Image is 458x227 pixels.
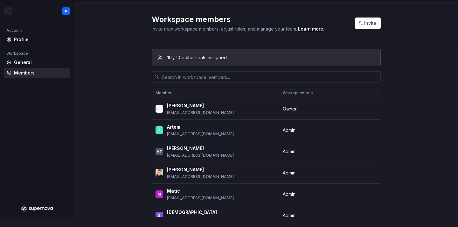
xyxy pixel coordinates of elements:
p: [DEMOGRAPHIC_DATA] [167,209,217,216]
div: Workspace [4,50,31,57]
p: [EMAIL_ADDRESS][DOMAIN_NAME] [167,195,234,201]
div: M [158,191,161,197]
p: [PERSON_NAME] [167,103,204,109]
a: Profile [4,34,70,45]
a: Members [4,68,70,78]
div: HT [157,148,162,155]
p: [EMAIL_ADDRESS][DOMAIN_NAME] [167,131,234,137]
span: Invite [364,20,377,26]
div: Members [14,70,67,76]
p: [EMAIL_ADDRESS][DOMAIN_NAME] [167,174,234,179]
th: Workspace role [279,88,328,98]
span: Admin [283,127,295,133]
img: Jan Poisl [156,169,163,177]
div: 10 / 10 editor seats assigned [167,54,227,61]
p: [EMAIL_ADDRESS][DOMAIN_NAME] [167,153,234,158]
p: [PERSON_NAME] [167,145,204,152]
th: Member [152,88,279,98]
span: Invite new workspace members, adjust roles, and manage your team. [152,26,297,32]
div: General [14,59,67,66]
a: General [4,57,70,67]
div: Account [4,27,24,34]
button: TDC [1,4,73,18]
input: Search in workspace members... [159,71,381,83]
span: Admin [283,148,295,155]
img: Nikki Craciun [156,105,163,113]
img: Artem [156,126,163,134]
p: [PERSON_NAME] [167,167,204,173]
div: Profile [14,36,67,43]
span: Admin [283,170,295,176]
svg: Supernova Logo [21,205,53,212]
button: Invite [355,18,381,29]
span: . [297,27,324,32]
a: Learn more [298,26,323,32]
p: Matic [167,188,180,194]
span: Admin [283,212,295,219]
div: DC [64,9,69,14]
p: [EMAIL_ADDRESS][DOMAIN_NAME] [167,110,234,115]
div: T [4,7,12,15]
div: S [158,212,160,219]
span: Admin [283,191,295,197]
span: Owner [283,106,297,112]
h2: Workspace members [152,14,347,25]
p: Artem [167,124,180,130]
